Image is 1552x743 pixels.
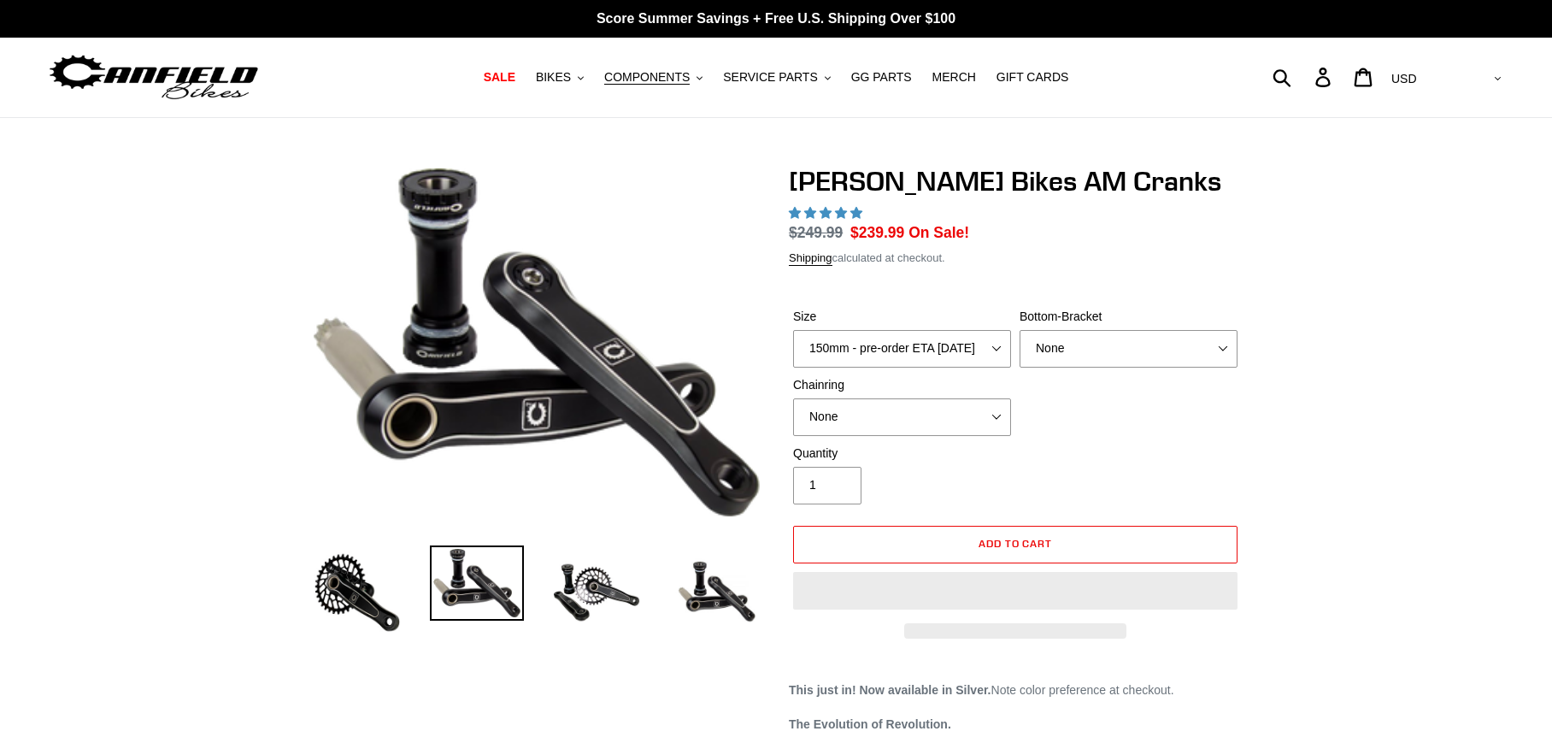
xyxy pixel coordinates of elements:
span: Add to cart [979,537,1053,550]
label: Quantity [793,445,1011,463]
span: COMPONENTS [604,70,690,85]
button: SERVICE PARTS [714,66,838,89]
a: MERCH [924,66,985,89]
div: calculated at checkout. [789,250,1242,267]
strong: This just in! Now available in Silver. [789,683,991,697]
h1: [PERSON_NAME] Bikes AM Cranks [789,165,1242,198]
label: Size [793,308,1011,326]
a: GG PARTS [843,66,920,89]
img: Load image into Gallery viewer, Canfield Bikes AM Cranks [550,545,644,640]
button: BIKES [527,66,592,89]
span: GIFT CARDS [996,70,1069,85]
img: Load image into Gallery viewer, Canfield Cranks [430,545,524,621]
label: Bottom-Bracket [1020,308,1237,326]
span: BIKES [536,70,571,85]
span: SERVICE PARTS [723,70,817,85]
span: MERCH [932,70,976,85]
img: Load image into Gallery viewer, Canfield Bikes AM Cranks [310,545,404,640]
p: Note color preference at checkout. [789,681,1242,699]
button: Add to cart [793,526,1237,563]
a: SALE [475,66,524,89]
input: Search [1282,58,1326,96]
a: Shipping [789,251,832,266]
span: On Sale! [908,221,969,244]
s: $249.99 [789,224,843,241]
label: Chainring [793,376,1011,394]
img: Canfield Cranks [314,168,760,516]
span: $239.99 [850,224,904,241]
img: Load image into Gallery viewer, CANFIELD-AM_DH-CRANKS [669,545,763,640]
a: GIFT CARDS [988,66,1078,89]
span: GG PARTS [851,70,912,85]
strong: The Evolution of Revolution. [789,717,951,731]
button: COMPONENTS [596,66,711,89]
span: SALE [484,70,515,85]
span: 4.97 stars [789,206,866,220]
img: Canfield Bikes [47,50,261,104]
